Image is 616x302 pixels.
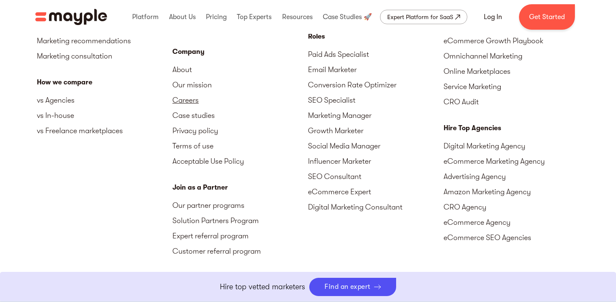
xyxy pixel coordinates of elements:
a: Digital Marketing Agency [444,138,579,154]
a: SEO Specialist [308,92,444,108]
div: Hire Top Agencies [444,123,579,133]
a: Advertising Agency [444,169,579,184]
a: Paid Ads Specialist [308,47,444,62]
div: About Us [167,3,198,31]
div: Expert Platform for SaaS [387,12,453,22]
div: Join as a Partner [172,182,308,193]
a: Digital Marketing Consultant [308,199,444,215]
a: Marketing recommendations [37,33,172,48]
div: How we compare [37,77,172,87]
a: vs Freelance marketplaces [37,123,172,138]
a: Privacy policy [172,123,308,138]
a: vs In-house [37,108,172,123]
a: Conversion Rate Optimizer [308,77,444,92]
a: Amazon Marketing Agency [444,184,579,199]
a: vs Agencies [37,92,172,108]
a: eCommerce Expert [308,184,444,199]
a: Influencer Marketer [308,154,444,169]
a: eCommerce SEO Agencies [444,230,579,245]
a: Social Media Manager [308,138,444,154]
a: Careers [172,92,308,108]
a: Log In [474,7,512,27]
a: eCommerce Marketing Agency [444,154,579,169]
a: Acceptable Use Policy [172,154,308,169]
a: eCommerce Agency [444,215,579,230]
a: Terms of use [172,138,308,154]
a: Omnichannel Marketing [444,48,579,64]
a: Customer referral program [172,243,308,259]
div: Platform [130,3,161,31]
a: Case studies [172,108,308,123]
a: Marketing Manager [308,108,444,123]
a: eCommerce Growth Playbook [444,33,579,48]
a: home [35,9,107,25]
div: Pricing [204,3,229,31]
a: Email Marketer [308,62,444,77]
img: Mayple logo [35,9,107,25]
a: Solution Partners Program [172,213,308,228]
iframe: Chat Widget [463,204,616,302]
a: Expert referral program [172,228,308,243]
a: Expert Platform for SaaS [380,10,467,24]
a: Get Started [519,4,575,30]
div: Resources [280,3,315,31]
a: Service Marketing [444,79,579,94]
a: Growth Marketer [308,123,444,138]
a: Our partner programs [172,198,308,213]
a: Our mission [172,77,308,92]
a: About [172,62,308,77]
a: CRO Audit [444,94,579,109]
a: Marketing consultation [37,48,172,64]
div: Top Experts [235,3,274,31]
div: Roles [308,31,444,42]
a: CRO Agency [444,199,579,215]
a: SEO Consultant [308,169,444,184]
div: Company [172,47,308,57]
a: Online Marketplaces [444,64,579,79]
